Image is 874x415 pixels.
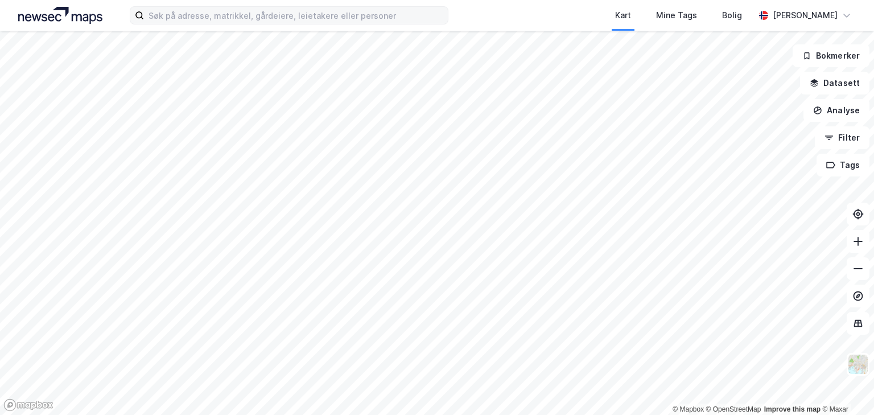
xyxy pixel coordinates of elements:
[817,360,874,415] div: Kontrollprogram for chat
[847,354,869,375] img: Z
[673,405,704,413] a: Mapbox
[18,7,102,24] img: logo.a4113a55bc3d86da70a041830d287a7e.svg
[144,7,448,24] input: Søk på adresse, matrikkel, gårdeiere, leietakere eller personer
[656,9,697,22] div: Mine Tags
[800,72,869,94] button: Datasett
[815,126,869,149] button: Filter
[3,398,53,412] a: Mapbox homepage
[773,9,838,22] div: [PERSON_NAME]
[706,405,761,413] a: OpenStreetMap
[764,405,821,413] a: Improve this map
[817,360,874,415] iframe: Chat Widget
[817,154,869,176] button: Tags
[722,9,742,22] div: Bolig
[615,9,631,22] div: Kart
[793,44,869,67] button: Bokmerker
[803,99,869,122] button: Analyse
